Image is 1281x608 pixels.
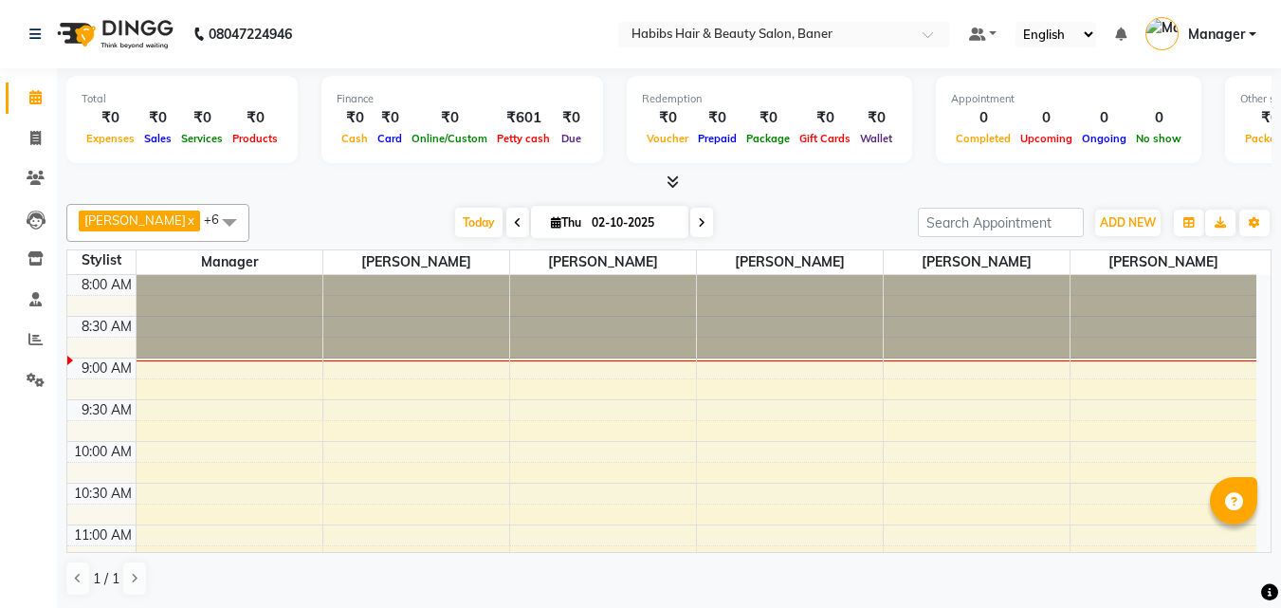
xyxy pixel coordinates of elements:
[84,212,186,228] span: [PERSON_NAME]
[176,132,228,145] span: Services
[70,442,136,462] div: 10:00 AM
[555,107,588,129] div: ₹0
[546,215,586,230] span: Thu
[1077,107,1131,129] div: 0
[1077,132,1131,145] span: Ongoing
[1131,107,1186,129] div: 0
[1131,132,1186,145] span: No show
[884,250,1070,274] span: [PERSON_NAME]
[642,91,897,107] div: Redemption
[78,275,136,295] div: 8:00 AM
[1016,107,1077,129] div: 0
[373,132,407,145] span: Card
[642,107,693,129] div: ₹0
[1100,215,1156,230] span: ADD NEW
[137,250,322,274] span: Manager
[693,132,741,145] span: Prepaid
[67,250,136,270] div: Stylist
[951,107,1016,129] div: 0
[855,132,897,145] span: Wallet
[337,132,373,145] span: Cash
[951,132,1016,145] span: Completed
[82,107,139,129] div: ₹0
[78,359,136,378] div: 9:00 AM
[741,107,795,129] div: ₹0
[1016,132,1077,145] span: Upcoming
[1145,17,1179,50] img: Manager
[139,107,176,129] div: ₹0
[209,8,292,61] b: 08047224946
[337,91,588,107] div: Finance
[693,107,741,129] div: ₹0
[70,484,136,504] div: 10:30 AM
[855,107,897,129] div: ₹0
[455,208,503,237] span: Today
[337,107,373,129] div: ₹0
[228,132,283,145] span: Products
[492,107,555,129] div: ₹601
[741,132,795,145] span: Package
[642,132,693,145] span: Voucher
[139,132,176,145] span: Sales
[82,132,139,145] span: Expenses
[82,91,283,107] div: Total
[918,208,1084,237] input: Search Appointment
[373,107,407,129] div: ₹0
[228,107,283,129] div: ₹0
[1188,25,1245,45] span: Manager
[204,212,233,227] span: +6
[93,569,119,589] span: 1 / 1
[1095,210,1161,236] button: ADD NEW
[795,107,855,129] div: ₹0
[1071,250,1257,274] span: [PERSON_NAME]
[48,8,178,61] img: logo
[407,107,492,129] div: ₹0
[510,250,696,274] span: [PERSON_NAME]
[176,107,228,129] div: ₹0
[697,250,883,274] span: [PERSON_NAME]
[557,132,586,145] span: Due
[186,212,194,228] a: x
[323,250,509,274] span: [PERSON_NAME]
[78,400,136,420] div: 9:30 AM
[70,525,136,545] div: 11:00 AM
[78,317,136,337] div: 8:30 AM
[795,132,855,145] span: Gift Cards
[492,132,555,145] span: Petty cash
[951,91,1186,107] div: Appointment
[407,132,492,145] span: Online/Custom
[586,209,681,237] input: 2025-10-02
